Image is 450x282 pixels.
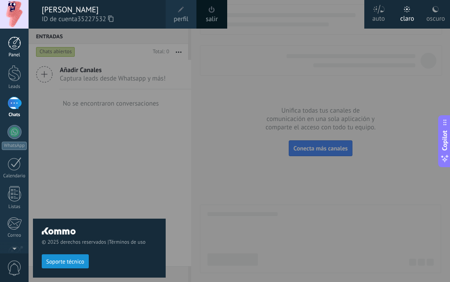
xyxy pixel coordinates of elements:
[2,142,27,150] div: WhatsApp
[42,239,157,245] span: © 2025 derechos reservados |
[426,6,445,29] div: oscuro
[206,15,218,24] a: salir
[42,15,157,24] span: ID de cuenta
[174,15,188,24] span: perfil
[42,5,157,15] div: [PERSON_NAME]
[2,52,27,58] div: Panel
[46,259,84,265] span: Soporte técnico
[2,173,27,179] div: Calendario
[2,84,27,90] div: Leads
[400,6,414,29] div: claro
[42,254,89,268] button: Soporte técnico
[372,6,385,29] div: auto
[77,15,113,24] span: 35227532
[2,112,27,118] div: Chats
[42,258,89,264] a: Soporte técnico
[2,233,27,238] div: Correo
[440,130,449,150] span: Copilot
[109,239,145,245] a: Términos de uso
[2,204,27,210] div: Listas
